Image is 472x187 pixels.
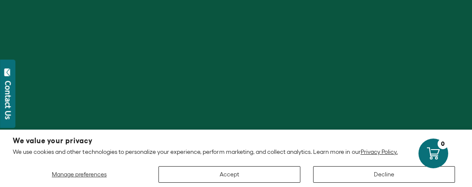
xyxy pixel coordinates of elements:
[361,148,398,155] a: Privacy Policy.
[13,137,459,144] h2: We value your privacy
[158,166,300,183] button: Accept
[13,148,459,156] p: We use cookies and other technologies to personalize your experience, perform marketing, and coll...
[52,171,107,178] span: Manage preferences
[438,139,448,149] div: 0
[4,81,12,119] div: Contact Us
[313,166,455,183] button: Decline
[13,166,146,183] button: Manage preferences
